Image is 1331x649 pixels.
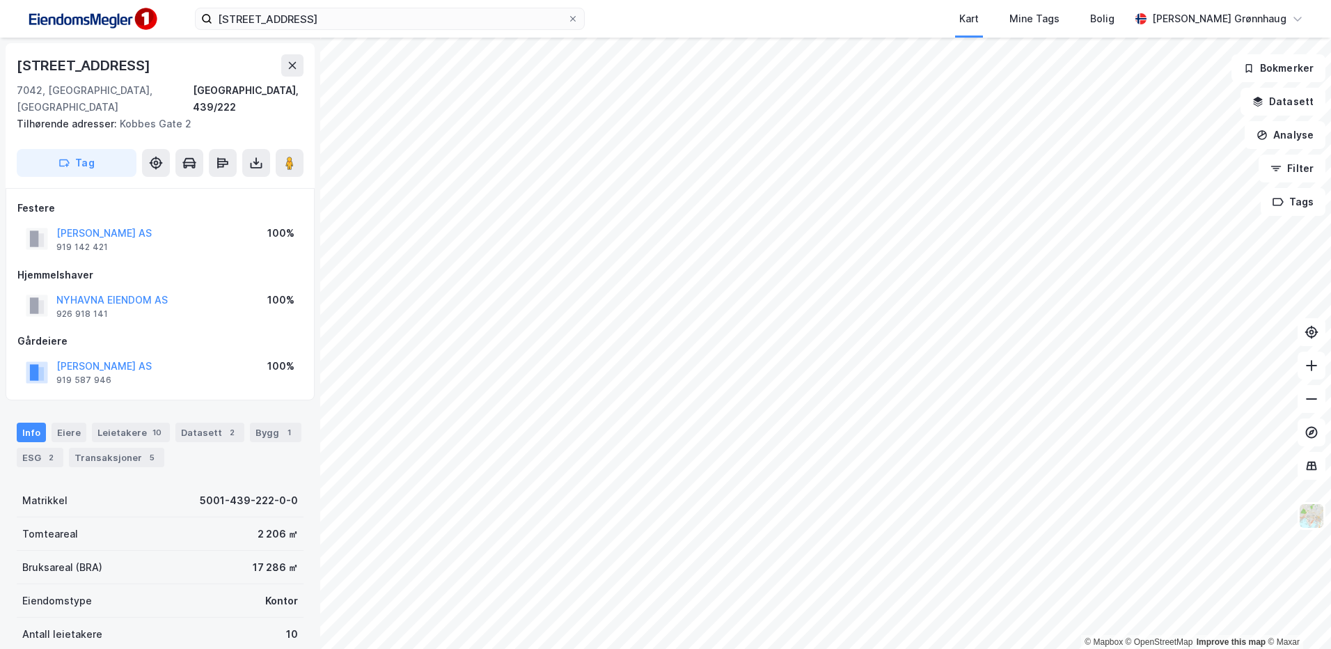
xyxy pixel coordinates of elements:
[17,149,136,177] button: Tag
[193,82,304,116] div: [GEOGRAPHIC_DATA], 439/222
[1090,10,1115,27] div: Bolig
[959,10,979,27] div: Kart
[258,526,298,542] div: 2 206 ㎡
[1298,503,1325,529] img: Z
[56,375,111,386] div: 919 587 946
[1009,10,1060,27] div: Mine Tags
[286,626,298,643] div: 10
[267,292,294,308] div: 100%
[282,425,296,439] div: 1
[175,423,244,442] div: Datasett
[1261,188,1325,216] button: Tags
[17,200,303,217] div: Festere
[17,448,63,467] div: ESG
[1241,88,1325,116] button: Datasett
[22,492,68,509] div: Matrikkel
[69,448,164,467] div: Transaksjoner
[22,3,162,35] img: F4PB6Px+NJ5v8B7XTbfpPpyloAAAAASUVORK5CYII=
[267,358,294,375] div: 100%
[56,308,108,320] div: 926 918 141
[1245,121,1325,149] button: Analyse
[1261,582,1331,649] iframe: Chat Widget
[250,423,301,442] div: Bygg
[1259,155,1325,182] button: Filter
[17,116,292,132] div: Kobbes Gate 2
[1152,10,1286,27] div: [PERSON_NAME] Grønnhaug
[145,451,159,464] div: 5
[44,451,58,464] div: 2
[22,526,78,542] div: Tomteareal
[92,423,170,442] div: Leietakere
[17,267,303,283] div: Hjemmelshaver
[150,425,164,439] div: 10
[17,333,303,350] div: Gårdeiere
[1126,637,1193,647] a: OpenStreetMap
[22,626,102,643] div: Antall leietakere
[22,559,102,576] div: Bruksareal (BRA)
[17,423,46,442] div: Info
[267,225,294,242] div: 100%
[17,54,153,77] div: [STREET_ADDRESS]
[212,8,567,29] input: Søk på adresse, matrikkel, gårdeiere, leietakere eller personer
[56,242,108,253] div: 919 142 421
[225,425,239,439] div: 2
[1197,637,1266,647] a: Improve this map
[253,559,298,576] div: 17 286 ㎡
[265,593,298,609] div: Kontor
[52,423,86,442] div: Eiere
[200,492,298,509] div: 5001-439-222-0-0
[1261,582,1331,649] div: Kontrollprogram for chat
[17,118,120,130] span: Tilhørende adresser:
[1231,54,1325,82] button: Bokmerker
[17,82,193,116] div: 7042, [GEOGRAPHIC_DATA], [GEOGRAPHIC_DATA]
[1085,637,1123,647] a: Mapbox
[22,593,92,609] div: Eiendomstype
